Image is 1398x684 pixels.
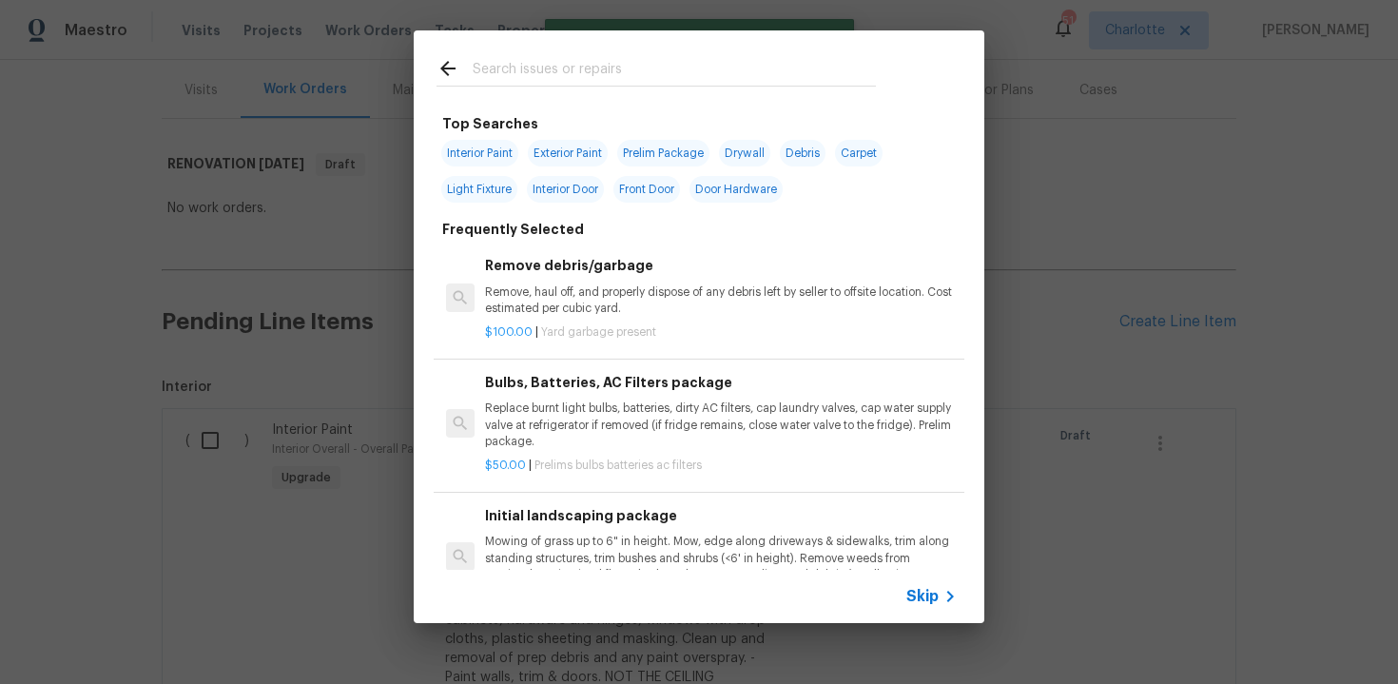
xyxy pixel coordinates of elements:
[473,57,876,86] input: Search issues or repairs
[541,326,656,338] span: Yard garbage present
[534,459,702,471] span: Prelims bulbs batteries ac filters
[485,459,526,471] span: $50.00
[485,284,957,317] p: Remove, haul off, and properly dispose of any debris left by seller to offsite location. Cost est...
[485,324,957,341] p: |
[485,534,957,582] p: Mowing of grass up to 6" in height. Mow, edge along driveways & sidewalks, trim along standing st...
[485,372,957,393] h6: Bulbs, Batteries, AC Filters package
[485,458,957,474] p: |
[485,505,957,526] h6: Initial landscaping package
[441,176,517,203] span: Light Fixture
[485,255,957,276] h6: Remove debris/garbage
[528,140,608,166] span: Exterior Paint
[613,176,680,203] span: Front Door
[780,140,825,166] span: Debris
[617,140,709,166] span: Prelim Package
[689,176,783,203] span: Door Hardware
[485,326,533,338] span: $100.00
[442,219,584,240] h6: Frequently Selected
[485,401,957,449] p: Replace burnt light bulbs, batteries, dirty AC filters, cap laundry valves, cap water supply valv...
[441,140,518,166] span: Interior Paint
[906,587,939,606] span: Skip
[835,140,883,166] span: Carpet
[719,140,770,166] span: Drywall
[442,113,538,134] h6: Top Searches
[527,176,604,203] span: Interior Door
